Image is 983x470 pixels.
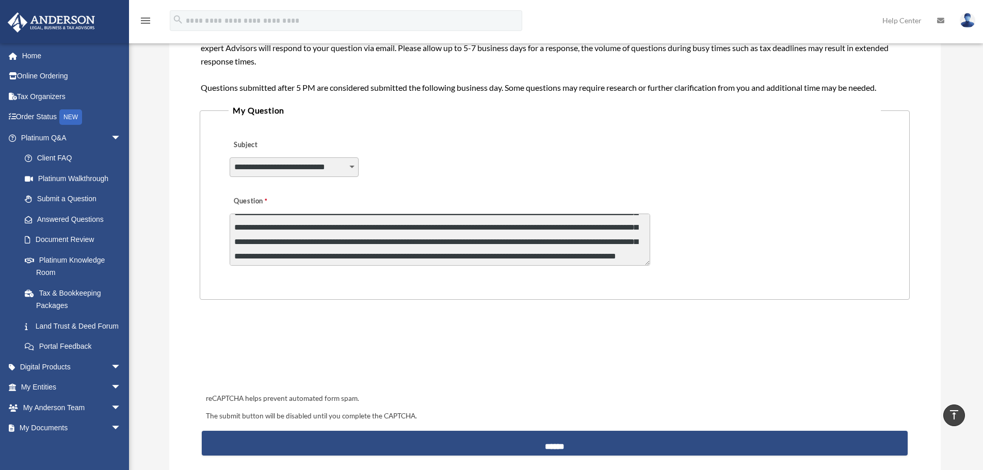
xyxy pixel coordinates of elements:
[960,13,975,28] img: User Pic
[14,189,132,209] a: Submit a Question
[111,418,132,439] span: arrow_drop_down
[14,230,137,250] a: Document Review
[7,127,137,148] a: Platinum Q&Aarrow_drop_down
[14,283,137,316] a: Tax & Bookkeeping Packages
[948,409,960,421] i: vertical_align_top
[202,393,907,405] div: reCAPTCHA helps prevent automated form spam.
[111,377,132,398] span: arrow_drop_down
[943,404,965,426] a: vertical_align_top
[14,148,137,169] a: Client FAQ
[14,316,137,336] a: Land Trust & Deed Forum
[7,397,137,418] a: My Anderson Teamarrow_drop_down
[111,397,132,418] span: arrow_drop_down
[202,410,907,423] div: The submit button will be disabled until you complete the CAPTCHA.
[230,195,310,209] label: Question
[111,356,132,378] span: arrow_drop_down
[7,66,137,87] a: Online Ordering
[230,138,328,153] label: Subject
[7,377,137,398] a: My Entitiesarrow_drop_down
[7,107,137,128] a: Order StatusNEW
[111,127,132,149] span: arrow_drop_down
[7,45,137,66] a: Home
[229,103,880,118] legend: My Question
[14,250,137,283] a: Platinum Knowledge Room
[7,356,137,377] a: Digital Productsarrow_drop_down
[14,168,137,189] a: Platinum Walkthrough
[5,12,98,33] img: Anderson Advisors Platinum Portal
[14,209,137,230] a: Answered Questions
[203,332,360,372] iframe: reCAPTCHA
[14,336,137,357] a: Portal Feedback
[59,109,82,125] div: NEW
[172,14,184,25] i: search
[139,14,152,27] i: menu
[7,418,137,439] a: My Documentsarrow_drop_down
[7,86,137,107] a: Tax Organizers
[139,18,152,27] a: menu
